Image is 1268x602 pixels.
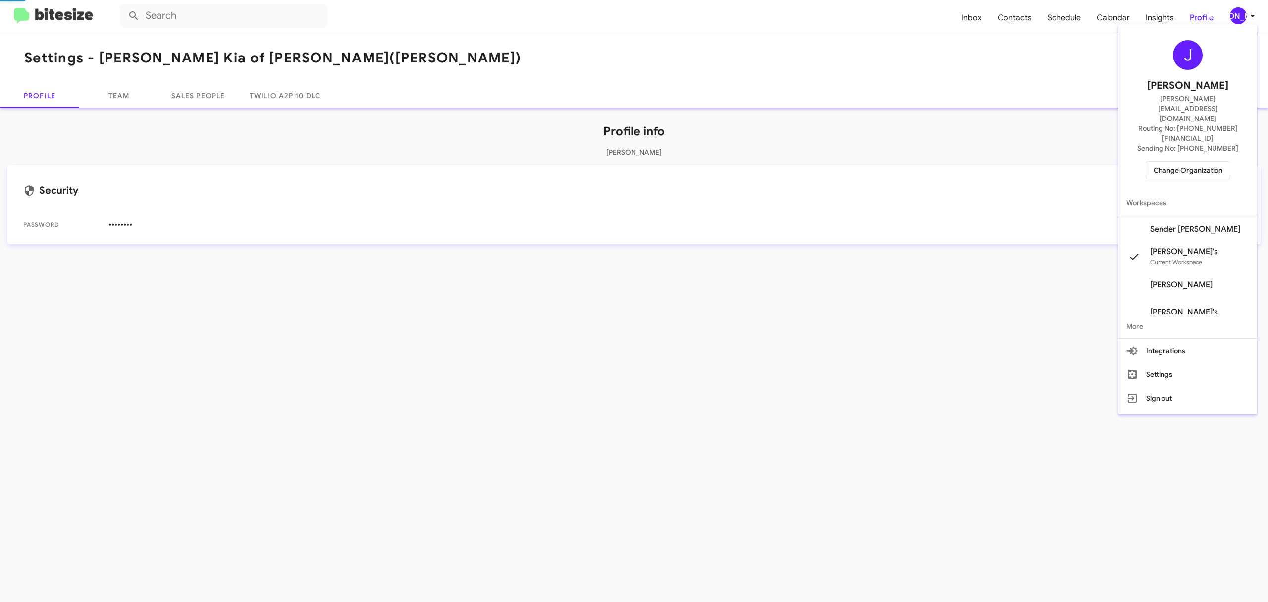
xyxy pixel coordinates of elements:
[1130,94,1245,123] span: [PERSON_NAME][EMAIL_ADDRESS][DOMAIN_NAME]
[1137,143,1238,153] span: Sending No: [PHONE_NUMBER]
[1154,162,1222,179] span: Change Organization
[1118,191,1257,215] span: Workspaces
[1118,386,1257,410] button: Sign out
[1173,40,1203,70] div: J
[1146,161,1230,179] button: Change Organization
[1150,247,1218,257] span: [PERSON_NAME]'s
[1150,280,1213,290] span: [PERSON_NAME]
[1147,78,1228,94] span: [PERSON_NAME]
[1130,123,1245,143] span: Routing No: [PHONE_NUMBER][FINANCIAL_ID]
[1150,224,1240,234] span: Sender [PERSON_NAME]
[1150,307,1218,317] span: [PERSON_NAME]'s
[1118,362,1257,386] button: Settings
[1118,339,1257,362] button: Integrations
[1118,314,1257,338] span: More
[1150,258,1202,266] span: Current Workspace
